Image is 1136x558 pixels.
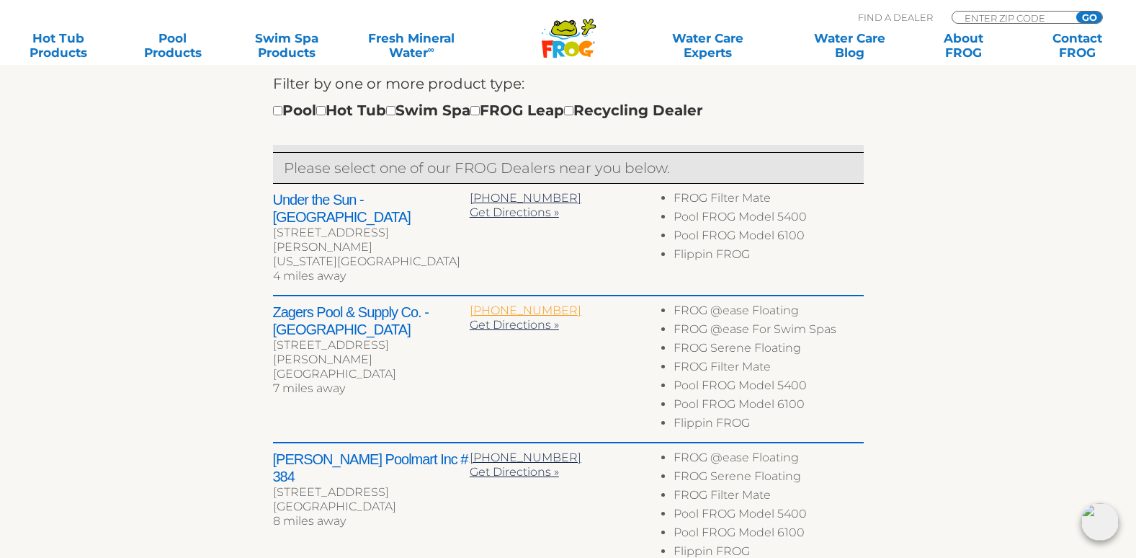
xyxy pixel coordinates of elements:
sup: ∞ [428,44,434,55]
div: Pool Hot Tub Swim Spa FROG Leap Recycling Dealer [273,99,703,122]
a: Get Directions » [470,465,559,479]
div: [STREET_ADDRESS][PERSON_NAME] [273,338,470,367]
li: Pool FROG Model 6100 [674,526,863,544]
input: Zip Code Form [963,12,1060,24]
li: FROG @ease Floating [674,304,863,322]
li: FROG Serene Floating [674,469,863,488]
a: Water CareBlog [805,31,894,60]
a: ContactFROG [1033,31,1122,60]
li: FROG @ease For Swim Spas [674,322,863,341]
li: Pool FROG Model 5400 [674,378,863,397]
p: Find A Dealer [858,11,933,24]
li: FROG Filter Mate [674,360,863,378]
h2: Zagers Pool & Supply Co. - [GEOGRAPHIC_DATA] [273,304,470,338]
a: AboutFROG [919,31,1008,60]
span: 8 miles away [273,514,346,528]
div: [GEOGRAPHIC_DATA] [273,367,470,381]
li: Pool FROG Model 5400 [674,210,863,229]
a: Get Directions » [470,205,559,219]
a: Water CareExperts [636,31,780,60]
a: [PHONE_NUMBER] [470,304,581,317]
a: Hot TubProducts [14,31,103,60]
li: Pool FROG Model 5400 [674,507,863,526]
a: [PHONE_NUMBER] [470,191,581,205]
li: Flippin FROG [674,416,863,435]
div: [US_STATE][GEOGRAPHIC_DATA] [273,254,470,269]
a: [PHONE_NUMBER] [470,451,581,464]
label: Filter by one or more product type: [273,72,524,95]
input: GO [1076,12,1102,23]
div: [STREET_ADDRESS] [273,485,470,500]
p: Please select one of our FROG Dealers near you below. [284,156,853,180]
li: FROG Filter Mate [674,488,863,507]
h2: [PERSON_NAME] Poolmart Inc # 384 [273,451,470,485]
a: Get Directions » [470,318,559,332]
span: 4 miles away [273,269,346,283]
a: Swim SpaProducts [242,31,331,60]
h2: Under the Sun - [GEOGRAPHIC_DATA] [273,191,470,226]
div: [STREET_ADDRESS][PERSON_NAME] [273,226,470,254]
li: Flippin FROG [674,247,863,266]
li: FROG Serene Floating [674,341,863,360]
a: Fresh MineralWater∞ [356,31,467,60]
div: [GEOGRAPHIC_DATA] [273,500,470,514]
li: FROG Filter Mate [674,191,863,210]
span: 7 miles away [273,381,345,395]
li: Pool FROG Model 6100 [674,397,863,416]
a: PoolProducts [128,31,217,60]
img: openIcon [1081,503,1119,541]
li: FROG @ease Floating [674,451,863,469]
li: Pool FROG Model 6100 [674,229,863,247]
